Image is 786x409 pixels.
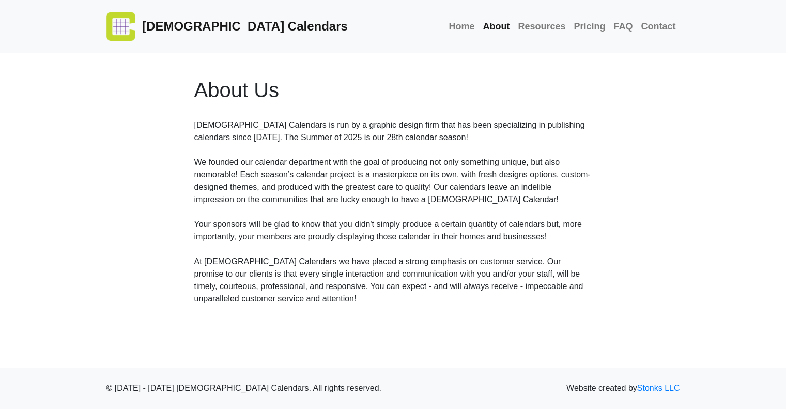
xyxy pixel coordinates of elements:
[609,16,637,38] a: FAQ
[194,78,592,102] h1: About Us
[637,384,680,392] a: Stonks LLC
[194,119,592,305] p: [DEMOGRAPHIC_DATA] Calendars is run by a graphic design firm that has been specializing in publis...
[566,382,680,395] span: Website created by
[637,16,680,38] a: Contact
[569,16,609,38] a: Pricing
[106,4,348,49] a: [DEMOGRAPHIC_DATA] Calendars
[479,16,514,38] a: About
[106,12,135,41] img: logo.png
[138,19,348,33] span: [DEMOGRAPHIC_DATA] Calendars
[106,382,680,395] p: © [DATE] - [DATE] [DEMOGRAPHIC_DATA] Calendars. All rights reserved.
[444,16,479,38] a: Home
[514,16,569,38] a: Resources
